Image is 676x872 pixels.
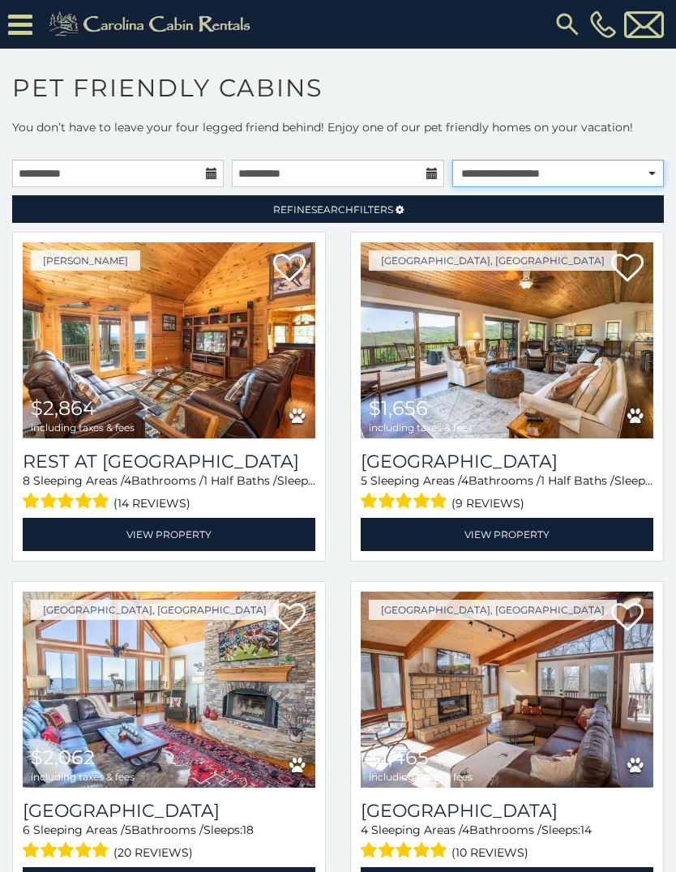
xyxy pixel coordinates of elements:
[553,10,582,39] img: search-regular.svg
[369,422,473,433] span: including taxes & fees
[361,592,653,788] a: Blue Eagle Lodge $1,465 including taxes & fees
[23,472,315,514] div: Sleeping Areas / Bathrooms / Sleeps:
[361,473,367,488] span: 5
[23,518,315,551] a: View Property
[541,473,614,488] span: 1 Half Baths /
[23,451,315,472] h3: Rest at Mountain Crest
[31,600,279,620] a: [GEOGRAPHIC_DATA], [GEOGRAPHIC_DATA]
[361,242,653,438] img: Beech Mountain Vista
[369,746,429,769] span: $1,465
[273,601,306,635] a: Add to favorites
[462,823,469,837] span: 4
[451,493,524,514] span: (9 reviews)
[586,11,620,38] a: [PHONE_NUMBER]
[461,473,468,488] span: 4
[361,242,653,438] a: Beech Mountain Vista $1,656 including taxes & fees
[23,592,315,788] img: Mile High Lodge
[31,746,95,769] span: $2,062
[113,842,193,863] span: (20 reviews)
[125,823,131,837] span: 5
[361,822,653,863] div: Sleeping Areas / Bathrooms / Sleeps:
[361,451,653,472] h3: Beech Mountain Vista
[242,823,254,837] span: 18
[361,823,368,837] span: 4
[31,250,140,271] a: [PERSON_NAME]
[369,396,428,420] span: $1,656
[361,518,653,551] a: View Property
[369,600,617,620] a: [GEOGRAPHIC_DATA], [GEOGRAPHIC_DATA]
[311,203,353,216] span: Search
[31,772,135,782] span: including taxes & fees
[113,493,190,514] span: (14 reviews)
[12,195,664,223] a: RefineSearchFilters
[361,472,653,514] div: Sleeping Areas / Bathrooms / Sleeps:
[23,800,315,822] a: [GEOGRAPHIC_DATA]
[23,473,30,488] span: 8
[611,601,644,635] a: Add to favorites
[31,422,135,433] span: including taxes & fees
[41,8,264,41] img: Khaki-logo.png
[23,592,315,788] a: Mile High Lodge $2,062 including taxes & fees
[31,396,96,420] span: $2,864
[369,772,473,782] span: including taxes & fees
[23,823,30,837] span: 6
[361,800,653,822] a: [GEOGRAPHIC_DATA]
[23,242,315,438] a: Rest at Mountain Crest $2,864 including taxes & fees
[23,451,315,472] a: Rest at [GEOGRAPHIC_DATA]
[369,250,617,271] a: [GEOGRAPHIC_DATA], [GEOGRAPHIC_DATA]
[203,473,277,488] span: 1 Half Baths /
[361,592,653,788] img: Blue Eagle Lodge
[273,252,306,286] a: Add to favorites
[580,823,592,837] span: 14
[23,242,315,438] img: Rest at Mountain Crest
[23,822,315,863] div: Sleeping Areas / Bathrooms / Sleeps:
[273,203,393,216] span: Refine Filters
[23,800,315,822] h3: Mile High Lodge
[361,800,653,822] h3: Blue Eagle Lodge
[361,451,653,472] a: [GEOGRAPHIC_DATA]
[124,473,131,488] span: 4
[451,842,528,863] span: (10 reviews)
[611,252,644,286] a: Add to favorites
